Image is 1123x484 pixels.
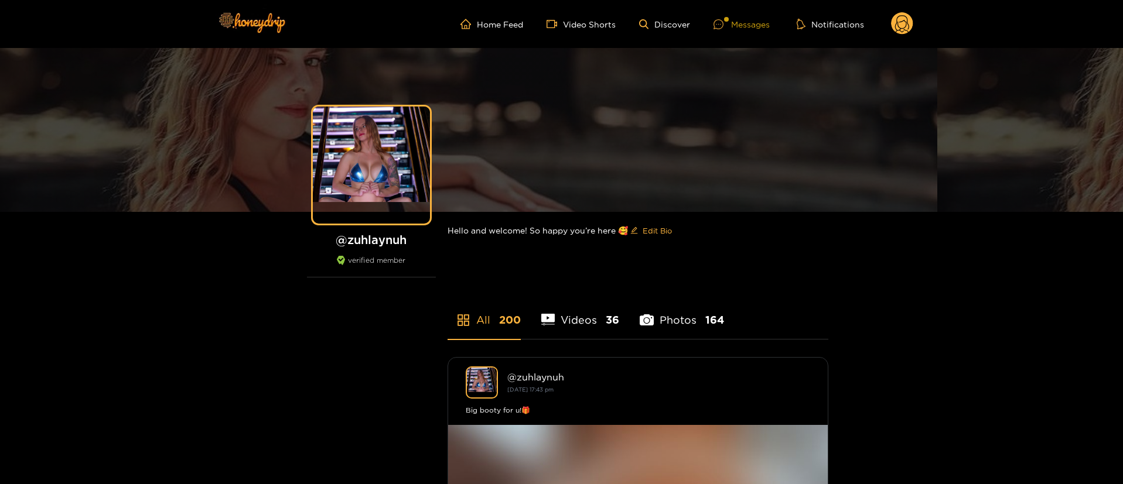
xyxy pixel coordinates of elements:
img: zuhlaynuh [466,366,498,399]
span: edit [630,226,638,235]
li: Videos [541,286,620,339]
span: home [460,19,477,29]
span: 200 [499,313,521,327]
span: video-camera [547,19,563,29]
div: @ zuhlaynuh [507,372,810,382]
a: Video Shorts [547,19,616,29]
a: Home Feed [460,19,523,29]
h1: @ zuhlaynuh [307,232,436,247]
li: All [448,286,521,339]
span: Edit Bio [643,225,672,236]
span: appstore [456,313,470,327]
div: verified member [307,256,436,277]
span: 164 [705,313,724,327]
span: 36 [606,313,619,327]
div: Big booty for u!🎁 [466,404,810,416]
small: [DATE] 17:43 pm [507,386,554,393]
button: editEdit Bio [628,221,674,240]
a: Discover [639,19,690,29]
div: Hello and welcome! So happy you’re here 🥰 [448,212,828,249]
div: Messages [714,18,770,31]
button: Notifications [793,18,868,30]
li: Photos [640,286,724,339]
